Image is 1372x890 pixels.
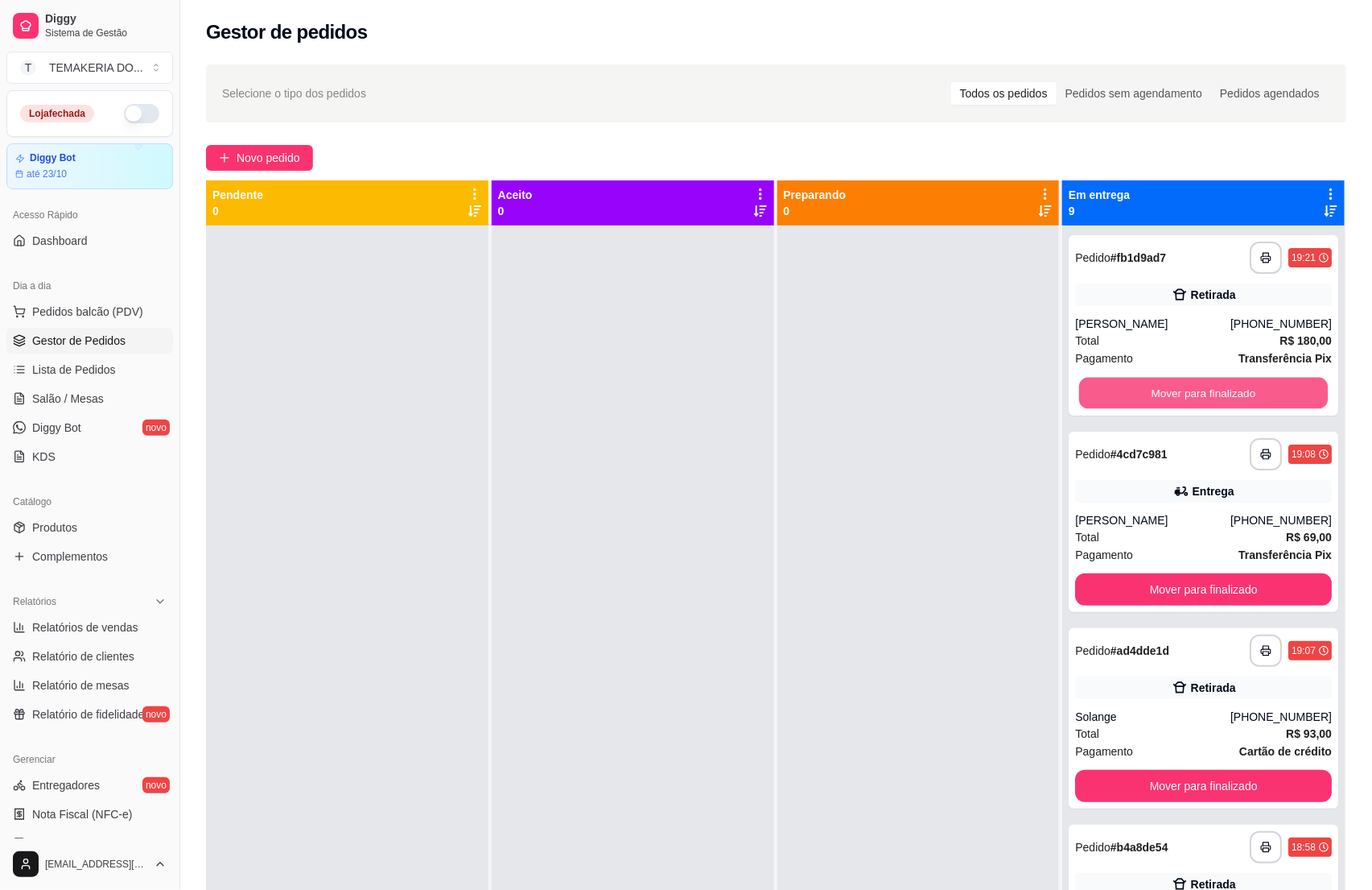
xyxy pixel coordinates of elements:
[1110,251,1166,264] strong: # fb1d9ad7
[6,830,173,856] a: Controle de caixa
[32,420,81,436] span: Diggy Bot
[1075,743,1133,760] span: Pagamento
[20,60,36,76] span: T
[49,60,143,76] div: TEMAKERIA DO ...
[784,187,847,203] p: Preparando
[1239,745,1332,758] strong: Cartão de crédito
[498,187,533,203] p: Aceito
[1191,287,1236,303] div: Retirada
[222,85,366,102] span: Selecione o tipo dos pedidos
[1110,841,1168,854] strong: # b4a8de54
[237,149,300,167] span: Novo pedido
[6,52,173,84] button: Select a team
[32,449,56,465] span: KDS
[1075,841,1110,854] span: Pedido
[6,544,173,569] a: Complementos
[32,233,88,249] span: Dashboard
[45,12,167,27] span: Diggy
[1075,644,1110,657] span: Pedido
[1286,727,1332,740] strong: R$ 93,00
[1238,548,1332,561] strong: Transferência Pix
[6,299,173,325] button: Pedidos balcão (PDV)
[27,168,67,180] article: até 23/10
[1075,251,1110,264] span: Pedido
[6,644,173,669] a: Relatório de clientes
[1193,483,1234,499] div: Entrega
[206,19,368,45] h2: Gestor de pedidos
[6,386,173,412] a: Salão / Mesas
[6,673,173,698] a: Relatório de mesas
[1075,512,1230,528] div: [PERSON_NAME]
[6,328,173,354] a: Gestor de Pedidos
[1230,316,1332,332] div: [PHONE_NUMBER]
[1110,644,1169,657] strong: # ad4dde1d
[1069,187,1130,203] p: Em entrega
[1075,709,1230,725] div: Solange
[1230,512,1332,528] div: [PHONE_NUMBER]
[6,515,173,540] a: Produtos
[6,489,173,515] div: Catálogo
[6,143,173,189] a: Diggy Botaté 23/10
[20,105,94,122] div: Loja fechada
[1057,82,1211,105] div: Pedidos sem agendamento
[32,806,132,822] span: Nota Fiscal (NFC-e)
[6,772,173,798] a: Entregadoresnovo
[1075,770,1332,802] button: Mover para finalizado
[32,777,100,793] span: Entregadores
[32,548,108,565] span: Complementos
[1075,350,1133,367] span: Pagamento
[1075,573,1332,606] button: Mover para finalizado
[32,835,120,851] span: Controle de caixa
[32,362,116,378] span: Lista de Pedidos
[32,677,130,693] span: Relatório de mesas
[1279,334,1332,347] strong: R$ 180,00
[1075,316,1230,332] div: [PERSON_NAME]
[1286,531,1332,544] strong: R$ 69,00
[1079,378,1328,409] button: Mover para finalizado
[1075,332,1099,350] span: Total
[32,333,126,349] span: Gestor de Pedidos
[6,702,173,727] a: Relatório de fidelidadenovo
[1075,725,1099,743] span: Total
[1292,644,1316,657] div: 19:07
[45,27,167,39] span: Sistema de Gestão
[1075,546,1133,564] span: Pagamento
[6,273,173,299] div: Dia a dia
[32,648,134,664] span: Relatório de clientes
[1075,528,1099,546] span: Total
[1230,709,1332,725] div: [PHONE_NUMBER]
[1211,82,1329,105] div: Pedidos agendados
[1110,448,1168,461] strong: # 4cd7c981
[6,801,173,827] a: Nota Fiscal (NFC-e)
[32,304,143,320] span: Pedidos balcão (PDV)
[32,619,138,635] span: Relatórios de vendas
[219,152,230,164] span: plus
[6,845,173,884] button: [EMAIL_ADDRESS][DOMAIN_NAME]
[498,203,533,219] p: 0
[32,706,144,722] span: Relatório de fidelidade
[1292,448,1316,461] div: 19:08
[6,357,173,383] a: Lista de Pedidos
[32,520,77,536] span: Produtos
[212,187,263,203] p: Pendente
[212,203,263,219] p: 0
[6,747,173,772] div: Gerenciar
[6,228,173,254] a: Dashboard
[1191,680,1236,696] div: Retirada
[951,82,1057,105] div: Todos os pedidos
[784,203,847,219] p: 0
[1292,841,1316,854] div: 18:58
[30,152,76,164] article: Diggy Bot
[45,858,147,871] span: [EMAIL_ADDRESS][DOMAIN_NAME]
[6,202,173,228] div: Acesso Rápido
[6,444,173,470] a: KDS
[32,391,104,407] span: Salão / Mesas
[6,615,173,640] a: Relatórios de vendas
[13,595,56,608] span: Relatórios
[206,145,313,171] button: Novo pedido
[1069,203,1130,219] p: 9
[1292,251,1316,264] div: 19:21
[6,6,173,45] a: DiggySistema de Gestão
[6,415,173,441] a: Diggy Botnovo
[1238,352,1332,365] strong: Transferência Pix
